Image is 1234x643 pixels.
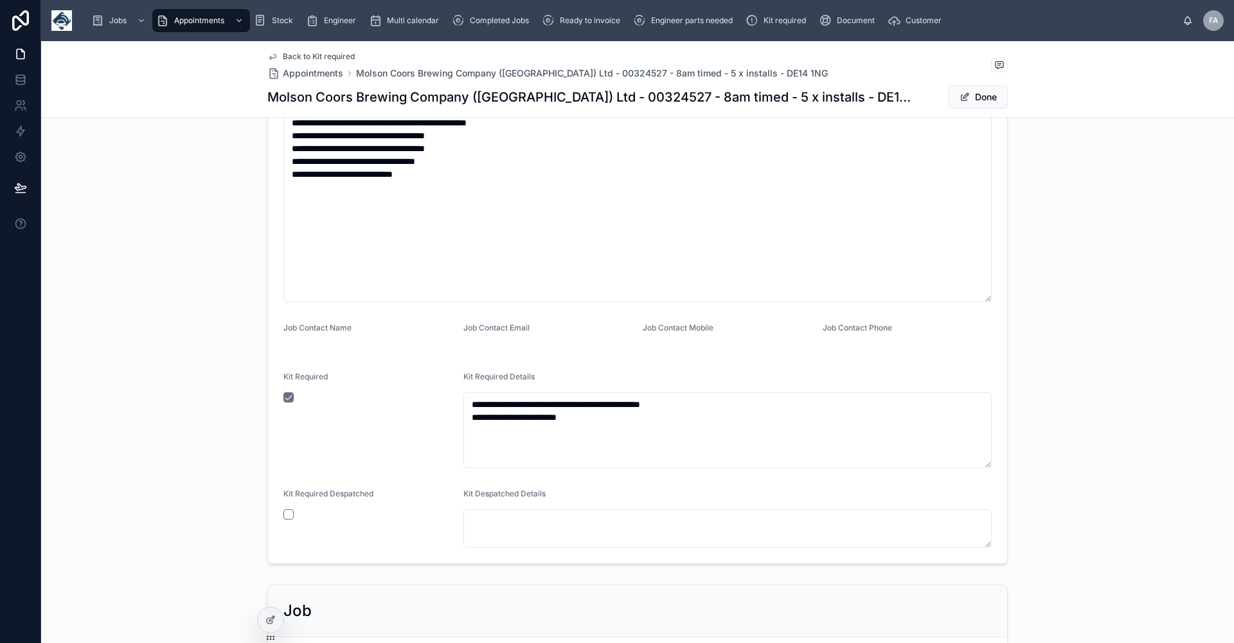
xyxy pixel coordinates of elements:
a: Document [815,9,884,32]
a: Back to Kit required [267,51,355,62]
span: Engineer parts needed [651,15,733,26]
span: Back to Kit required [283,51,355,62]
img: App logo [51,10,72,31]
span: Customer [906,15,942,26]
span: Jobs [109,15,127,26]
a: Multi calendar [365,9,448,32]
div: scrollable content [82,6,1183,35]
h2: Job [283,601,312,621]
button: Done [949,86,1008,109]
a: Molson Coors Brewing Company ([GEOGRAPHIC_DATA]) Ltd - 00324527 - 8am timed - 5 x installs - DE14... [356,67,828,80]
span: Completed Jobs [470,15,529,26]
span: Job Contact Mobile [643,323,713,332]
a: Stock [250,9,302,32]
a: Kit required [742,9,815,32]
span: Job Contact Name [283,323,352,332]
span: Job Contact Email [463,323,530,332]
a: Ready to invoice [538,9,629,32]
span: Appointments [283,67,343,80]
span: Kit Required Details [463,372,535,381]
a: Engineer [302,9,365,32]
span: Document [837,15,875,26]
span: Multi calendar [387,15,439,26]
a: Appointments [267,67,343,80]
a: Engineer parts needed [629,9,742,32]
a: Completed Jobs [448,9,538,32]
a: Customer [884,9,951,32]
h1: Molson Coors Brewing Company ([GEOGRAPHIC_DATA]) Ltd - 00324527 - 8am timed - 5 x installs - DE14... [267,88,911,106]
span: Engineer [324,15,356,26]
span: Appointments [174,15,224,26]
span: Kit Required [283,372,328,381]
span: Kit Required Despatched [283,489,373,498]
span: FA [1209,15,1219,26]
a: Appointments [152,9,250,32]
span: Stock [272,15,293,26]
a: Jobs [87,9,152,32]
span: Ready to invoice [560,15,620,26]
span: Kit Despatched Details [463,489,546,498]
span: Kit required [764,15,806,26]
span: Job Contact Phone [823,323,892,332]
